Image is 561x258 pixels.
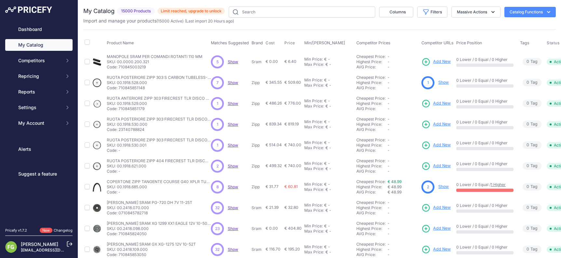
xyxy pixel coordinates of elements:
span: Tag [523,100,541,107]
p: Code: 710845003219 [107,64,202,70]
span: - [388,226,390,231]
div: AVG Price: [356,148,388,153]
div: € [324,161,327,166]
span: - [388,117,390,122]
p: Code: 0710845782718 [107,210,192,216]
span: - [388,122,390,127]
span: Add New [433,142,451,148]
a: Show [228,80,238,85]
div: Highest Price: [356,205,388,210]
p: 0 Lower / 0 Equal / [456,182,513,187]
span: 0 [527,142,529,148]
span: Show [228,184,238,189]
span: - [388,64,390,69]
span: - [388,169,390,174]
p: Code: 710845824050 [107,231,211,236]
span: Tag [523,79,541,86]
a: Add New [421,57,451,66]
div: € [325,62,328,67]
div: Highest Price: [356,226,388,231]
input: Search [229,7,375,18]
div: € [324,223,327,229]
span: Repricing [18,73,61,79]
span: 0 [527,184,529,190]
span: - [388,148,390,153]
img: Pricefy Logo [5,7,52,13]
span: Tag [523,225,541,232]
div: € [325,104,328,109]
a: Cheapest Price: [356,54,386,59]
span: € 819.19 [284,122,299,126]
span: 0 [527,59,529,65]
span: € 499.32 [266,163,282,168]
div: AVG Price: [356,190,388,195]
span: - [388,210,390,215]
span: 1 [217,101,218,107]
div: Min Price: [304,119,323,124]
p: SKU: 00.1918.530.000 [107,122,211,127]
a: [PERSON_NAME] [21,241,58,247]
span: 1 [427,80,429,86]
a: My Catalog [5,39,73,51]
span: € 6.40 [284,59,296,64]
p: Zipp [252,80,263,85]
p: Code: - [107,169,211,174]
span: 0 [527,79,529,86]
p: Sram [252,205,263,210]
div: Highest Price: [356,122,388,127]
div: - [328,166,331,171]
span: Add New [433,163,451,169]
span: - [388,75,390,80]
a: 15000 Active [158,19,182,23]
div: Pricefy v1.7.2 [5,228,27,233]
div: - [328,187,331,192]
a: Show [438,80,449,85]
span: - [388,231,390,236]
span: 0 [527,121,529,127]
a: Show [228,143,238,148]
span: € 48.99 [388,184,402,189]
a: Cheapest Price: [356,221,386,226]
a: Show [228,101,238,106]
button: My Account [5,117,73,129]
div: Max Price: [304,229,324,234]
span: Add New [433,225,451,232]
span: - [388,221,390,226]
span: Reports [18,89,61,95]
div: Highest Price: [356,164,388,169]
span: Competitors [18,57,61,64]
span: 32 [215,205,220,211]
div: Min Price: [304,223,323,229]
span: Tag [523,204,541,211]
span: New [40,228,52,233]
div: AVG Price: [356,231,388,236]
a: Cheapest Price: [356,75,386,80]
a: Show [228,205,238,210]
a: Show [228,59,238,64]
p: [PERSON_NAME] SRAM GX XG-1275 12V 10-52T [107,242,196,247]
button: Settings [5,102,73,113]
p: [PERSON_NAME] SRAM XG 1299 XX1 EAGLE 12V 10-50 RAINBOW [107,221,211,226]
p: RUOTA POSTERIORE ZIPP 303 FIRECREST TLR DISCO 24 RAGGI P.PASS.12MM SHIMANO [107,117,211,122]
span: Limit reached, upgrade to unlock [157,8,225,14]
a: Add New [421,99,451,108]
button: Columns [379,7,413,17]
span: Tag [523,141,541,149]
div: - [327,57,330,62]
p: 0 Lower / 0 Equal / 0 Higher [456,161,513,166]
div: € [325,83,328,88]
span: Matches Suggested [211,40,249,45]
span: Price [284,40,295,46]
p: RUOTA POSTERIORE ZIPP 303 FIRECREST TLR DISCO 24 RAGGI P.PASS.12MM XDR [107,137,211,143]
span: Show [228,164,238,168]
a: Alerts [5,143,73,155]
p: Code: - [107,190,211,195]
span: Status [547,40,560,46]
a: Add New [421,141,451,150]
p: SKU: 00.1918.528.000 [107,80,211,85]
a: Cheapest Price: [356,117,386,122]
div: Max Price: [304,83,324,88]
span: € 345.55 [266,80,282,85]
span: € 32.80 [284,205,298,210]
